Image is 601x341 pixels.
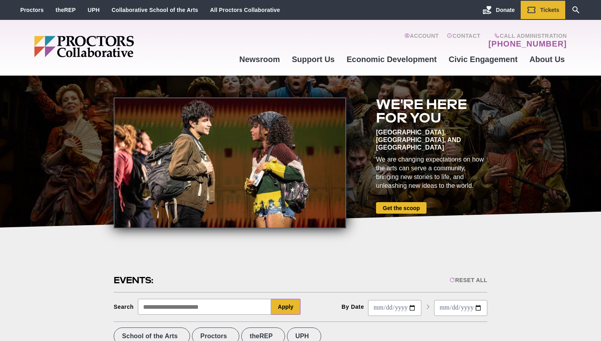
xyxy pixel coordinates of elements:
[477,1,521,19] a: Donate
[376,97,487,125] h2: We're here for you
[521,1,565,19] a: Tickets
[114,274,155,286] h2: Events:
[376,202,427,214] a: Get the scoop
[540,7,559,13] span: Tickets
[565,1,587,19] a: Search
[114,304,134,310] div: Search
[486,33,567,39] span: Call Administration
[523,49,571,70] a: About Us
[404,33,439,49] a: Account
[447,33,481,49] a: Contact
[450,277,487,283] div: Reset All
[20,7,44,13] a: Proctors
[443,49,523,70] a: Civic Engagement
[376,129,487,151] div: [GEOGRAPHIC_DATA], [GEOGRAPHIC_DATA], and [GEOGRAPHIC_DATA]
[286,49,341,70] a: Support Us
[233,49,286,70] a: Newsroom
[210,7,280,13] a: All Proctors Collaborative
[341,304,364,310] div: By Date
[88,7,100,13] a: UPH
[56,7,76,13] a: theREP
[34,36,195,57] img: Proctors logo
[271,299,300,315] button: Apply
[496,7,515,13] span: Donate
[112,7,198,13] a: Collaborative School of the Arts
[489,39,567,49] a: [PHONE_NUMBER]
[376,155,487,190] div: We are changing expectations on how the arts can serve a community, bringing new stories to life,...
[341,49,443,70] a: Economic Development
